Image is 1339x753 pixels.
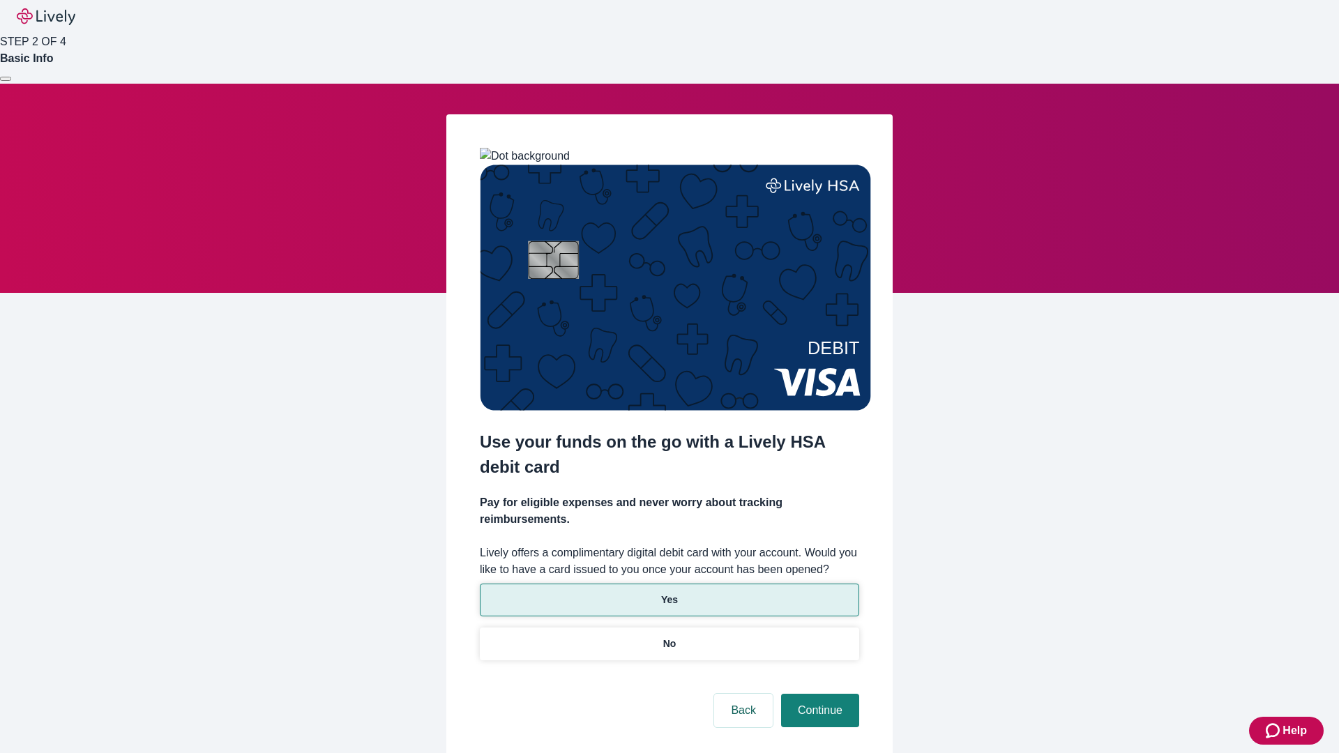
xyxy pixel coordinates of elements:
[1283,722,1307,739] span: Help
[480,429,859,480] h2: Use your funds on the go with a Lively HSA debit card
[781,694,859,727] button: Continue
[480,494,859,528] h4: Pay for eligible expenses and never worry about tracking reimbursements.
[480,584,859,616] button: Yes
[480,545,859,578] label: Lively offers a complimentary digital debit card with your account. Would you like to have a card...
[661,593,678,607] p: Yes
[1266,722,1283,739] svg: Zendesk support icon
[1249,717,1324,745] button: Zendesk support iconHelp
[480,627,859,660] button: No
[17,8,75,25] img: Lively
[663,637,676,651] p: No
[714,694,773,727] button: Back
[480,148,570,165] img: Dot background
[480,165,871,411] img: Debit card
